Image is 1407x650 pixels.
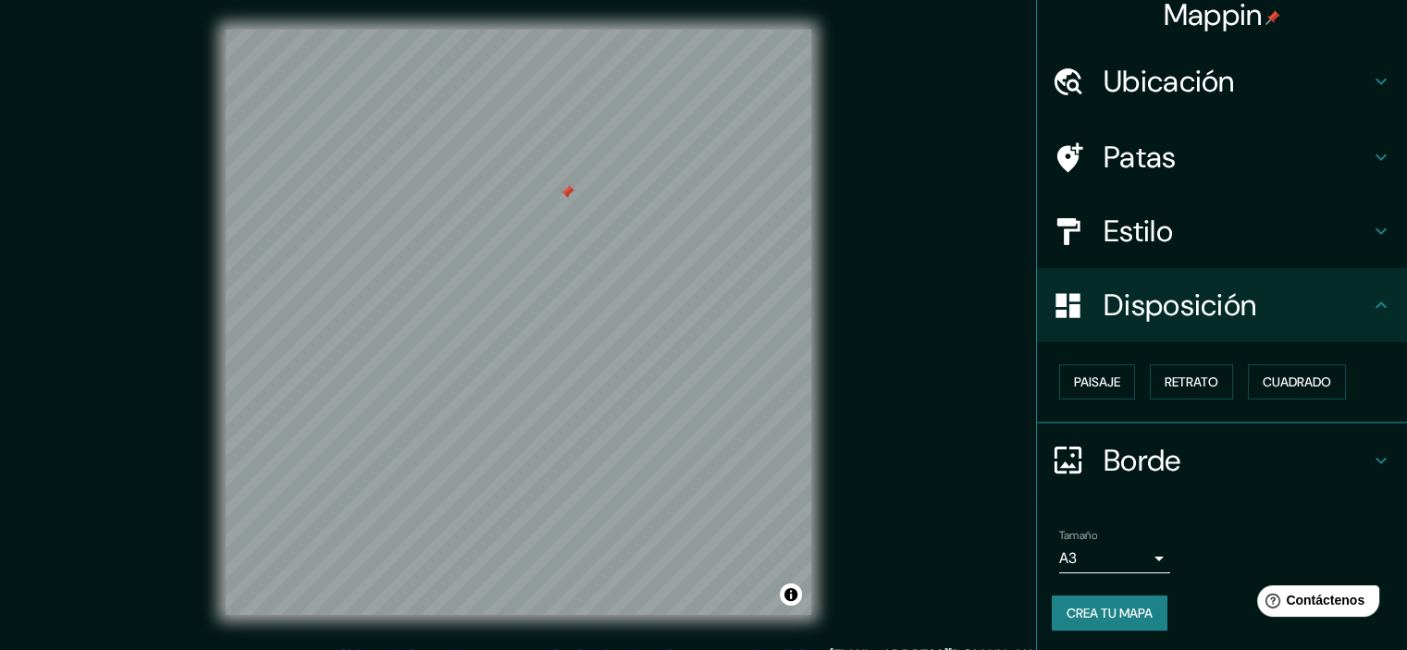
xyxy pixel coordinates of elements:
[1265,10,1280,25] img: pin-icon.png
[1037,268,1407,342] div: Disposición
[1037,194,1407,268] div: Estilo
[1104,286,1256,325] font: Disposición
[1104,212,1173,251] font: Estilo
[1104,62,1235,101] font: Ubicación
[1104,138,1177,177] font: Patas
[1052,595,1167,631] button: Crea tu mapa
[1242,578,1387,630] iframe: Lanzador de widgets de ayuda
[1059,548,1077,568] font: A3
[780,583,802,606] button: Activar o desactivar atribución
[1067,605,1153,621] font: Crea tu mapa
[1165,374,1218,390] font: Retrato
[1059,544,1170,573] div: A3
[1248,364,1346,399] button: Cuadrado
[1059,364,1135,399] button: Paisaje
[1037,423,1407,497] div: Borde
[1104,441,1181,480] font: Borde
[226,30,811,615] canvas: Mapa
[1150,364,1233,399] button: Retrato
[1074,374,1120,390] font: Paisaje
[1037,120,1407,194] div: Patas
[1059,528,1097,543] font: Tamaño
[1037,44,1407,118] div: Ubicación
[1263,374,1331,390] font: Cuadrado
